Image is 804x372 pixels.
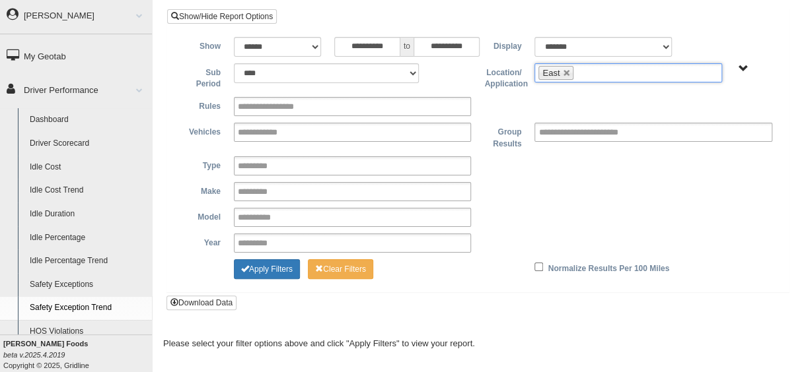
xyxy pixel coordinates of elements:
b: [PERSON_NAME] Foods [3,340,88,348]
label: Group Results [478,123,528,150]
a: Driver Scorecard [24,132,152,156]
a: Safety Exception Trend [24,296,152,320]
a: Safety Exceptions [24,273,152,297]
span: East [542,68,560,78]
button: Change Filter Options [234,259,300,279]
label: Year [177,233,227,249]
a: Idle Cost Trend [24,179,152,202]
label: Model [177,208,227,224]
button: Download Data [166,295,237,310]
label: Normalize Results Per 100 Miles [548,259,669,275]
label: Type [177,156,227,172]
a: Show/Hide Report Options [167,9,277,24]
a: Idle Cost [24,156,152,179]
a: Idle Duration [24,202,152,226]
span: to [400,37,414,57]
label: Rules [177,97,227,113]
a: HOS Violations [24,320,152,344]
label: Display [478,37,528,53]
label: Sub Period [177,63,227,90]
label: Show [177,37,227,53]
a: Idle Percentage Trend [24,249,152,273]
span: Please select your filter options above and click "Apply Filters" to view your report. [163,338,475,348]
a: Idle Percentage [24,226,152,250]
i: beta v.2025.4.2019 [3,351,65,359]
a: Dashboard [24,108,152,132]
label: Vehicles [177,123,227,139]
div: Copyright © 2025, Gridline [3,338,152,371]
label: Location/ Application [478,63,528,90]
button: Change Filter Options [308,259,373,279]
label: Make [177,182,227,198]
